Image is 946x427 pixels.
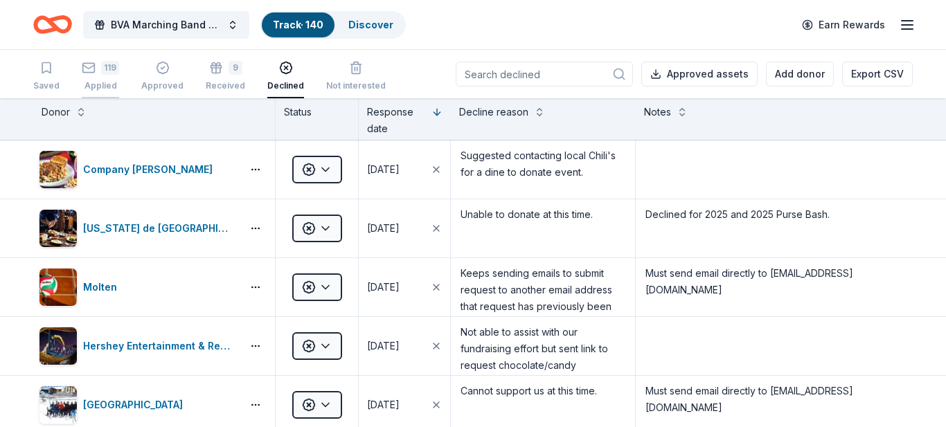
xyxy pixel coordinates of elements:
[111,17,222,33] span: BVA Marching Band Purse Bash
[33,55,60,98] button: Saved
[267,55,304,98] button: Declined
[637,201,911,256] textarea: Declined for 2025 and 2025 Purse Bash.
[359,199,450,257] button: [DATE]
[359,140,450,199] button: [DATE]
[367,220,400,237] div: [DATE]
[452,142,634,197] textarea: Suggested contacting local Chili's for a dine to donate event.
[206,55,245,98] button: 9Received
[83,220,236,237] div: [US_STATE] de [GEOGRAPHIC_DATA]
[206,80,245,91] div: Received
[33,8,72,41] a: Home
[367,161,400,178] div: [DATE]
[766,62,834,87] button: Add donor
[141,80,184,91] div: Approved
[83,338,236,354] div: Hershey Entertainment & Resorts
[276,98,359,140] div: Status
[39,150,236,189] button: Image for Company BrinkerCompany [PERSON_NAME]
[82,80,119,91] div: Applied
[39,327,236,365] button: Image for Hershey Entertainment & ResortsHershey Entertainment & Resorts
[82,55,119,98] button: 119Applied
[459,104,528,120] div: Decline reason
[83,161,218,178] div: Company [PERSON_NAME]
[326,55,386,98] button: Not interested
[83,279,123,296] div: Molten
[229,61,242,75] div: 9
[367,338,400,354] div: [DATE]
[39,385,236,424] button: Image for Seven Springs Mountain Resort[GEOGRAPHIC_DATA]
[101,61,119,75] div: 119
[637,260,911,315] textarea: Must send email directly to [EMAIL_ADDRESS][DOMAIN_NAME]
[260,11,406,39] button: Track· 140Discover
[359,258,450,316] button: [DATE]
[326,80,386,91] div: Not interested
[367,279,400,296] div: [DATE]
[348,19,393,30] a: Discover
[273,19,323,30] a: Track· 140
[33,80,60,91] div: Saved
[367,104,426,137] div: Response date
[39,386,77,424] img: Image for Seven Springs Mountain Resort
[39,269,77,306] img: Image for Molten
[83,11,249,39] button: BVA Marching Band Purse Bash
[39,268,236,307] button: Image for MoltenMolten
[39,151,77,188] img: Image for Company Brinker
[641,62,758,87] button: Approved assets
[359,317,450,375] button: [DATE]
[39,209,236,248] button: Image for Texas de Brazil[US_STATE] de [GEOGRAPHIC_DATA]
[794,12,893,37] a: Earn Rewards
[39,210,77,247] img: Image for Texas de Brazil
[267,80,304,91] div: Declined
[456,62,633,87] input: Search declined
[452,318,634,374] textarea: Not able to assist with our fundraising effort but sent link to request chocolate/candy donations.
[83,397,188,413] div: [GEOGRAPHIC_DATA]
[842,62,913,87] button: Export CSV
[141,55,184,98] button: Approved
[452,201,634,256] textarea: Unable to donate at this time.
[644,104,671,120] div: Notes
[42,104,70,120] div: Donor
[39,327,77,365] img: Image for Hershey Entertainment & Resorts
[452,260,634,315] textarea: Keeps sending emails to submit request to another email address that request has previously been ...
[367,397,400,413] div: [DATE]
